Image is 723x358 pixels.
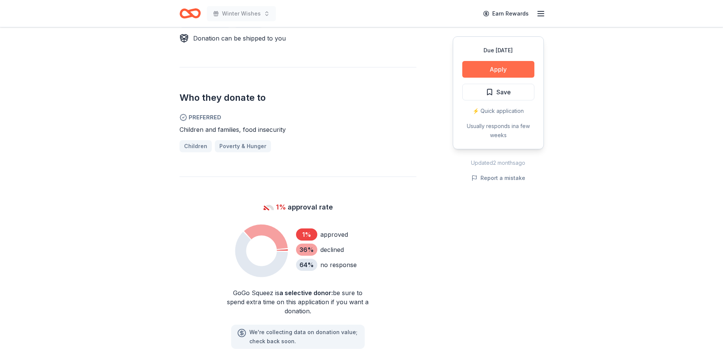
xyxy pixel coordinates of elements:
span: 1% [276,201,286,213]
button: Report a mistake [471,174,525,183]
span: Poverty & Hunger [219,142,266,151]
button: Apply [462,61,534,78]
div: ⚡️ Quick application [462,106,534,116]
div: Usually responds in a few weeks [462,122,534,140]
a: Earn Rewards [479,7,533,20]
div: Updated 2 months ago [453,158,544,167]
div: GoGo Squeez is be sure to spend extra time on this application if you want a donation. [225,288,371,316]
span: Preferred [180,113,416,122]
div: Due [DATE] [462,46,534,55]
a: Poverty & Hunger [215,140,271,152]
span: Save [496,87,511,97]
div: 64 % [296,259,317,271]
div: declined [320,245,344,254]
div: approved [320,230,348,239]
div: no response [320,260,357,269]
div: Donation can be shipped to you [193,34,286,43]
a: Home [180,5,201,22]
a: Children [180,140,212,152]
h2: Who they donate to [180,92,416,104]
button: Save [462,84,534,100]
button: Winter Wishes [207,6,276,21]
div: 36 % [296,244,317,256]
span: Winter Wishes [222,9,261,18]
span: a selective donor : [279,289,333,297]
div: We ' re collecting data on donation value ; check back soon. [249,328,359,346]
span: Children and families, food insecurity [180,126,286,133]
div: 1 % [296,228,317,241]
span: Children [184,142,207,151]
span: approval rate [288,201,333,213]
